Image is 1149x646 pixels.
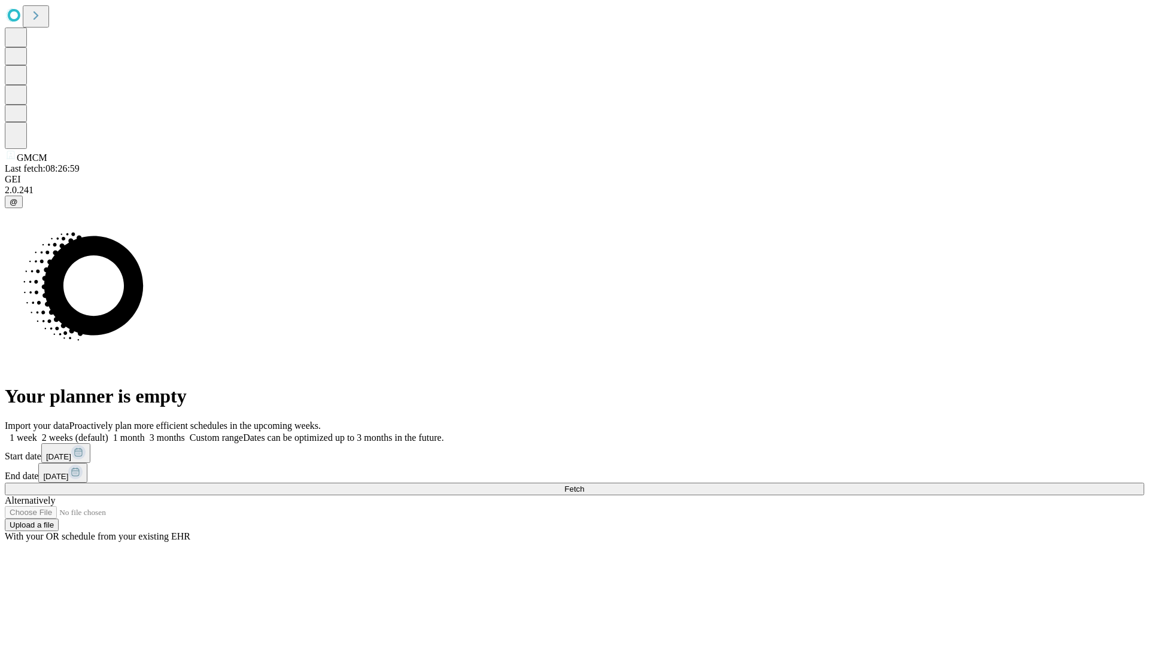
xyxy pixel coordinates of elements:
[5,174,1144,185] div: GEI
[113,432,145,443] span: 1 month
[5,519,59,531] button: Upload a file
[190,432,243,443] span: Custom range
[5,463,1144,483] div: End date
[38,463,87,483] button: [DATE]
[5,483,1144,495] button: Fetch
[5,443,1144,463] div: Start date
[43,472,68,481] span: [DATE]
[150,432,185,443] span: 3 months
[5,163,80,173] span: Last fetch: 08:26:59
[5,420,69,431] span: Import your data
[10,197,18,206] span: @
[69,420,321,431] span: Proactively plan more efficient schedules in the upcoming weeks.
[5,531,190,541] span: With your OR schedule from your existing EHR
[243,432,443,443] span: Dates can be optimized up to 3 months in the future.
[41,443,90,463] button: [DATE]
[10,432,37,443] span: 1 week
[5,495,55,505] span: Alternatively
[5,385,1144,407] h1: Your planner is empty
[5,185,1144,196] div: 2.0.241
[42,432,108,443] span: 2 weeks (default)
[564,484,584,493] span: Fetch
[46,452,71,461] span: [DATE]
[5,196,23,208] button: @
[17,153,47,163] span: GMCM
